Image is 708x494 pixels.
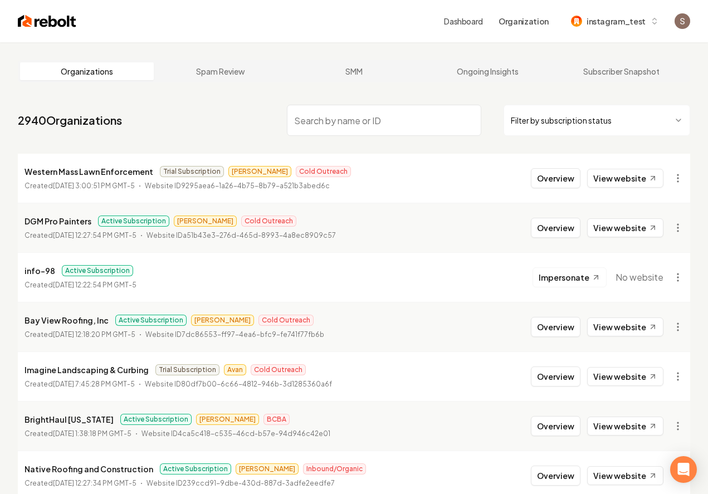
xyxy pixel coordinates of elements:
[20,62,154,80] a: Organizations
[196,414,259,425] span: [PERSON_NAME]
[587,16,646,27] span: instagram_test
[25,428,131,439] p: Created
[174,216,237,227] span: [PERSON_NAME]
[25,413,114,426] p: BrightHaul [US_STATE]
[25,264,55,277] p: info-98
[492,11,555,31] button: Organization
[120,414,192,425] span: Active Subscription
[258,315,314,326] span: Cold Outreach
[587,466,663,485] a: View website
[154,62,287,80] a: Spam Review
[25,363,149,376] p: Imagine Landscaping & Curbing
[531,466,580,486] button: Overview
[53,380,135,388] time: [DATE] 7:45:28 PM GMT-5
[191,315,254,326] span: [PERSON_NAME]
[25,379,135,390] p: Created
[531,366,580,387] button: Overview
[675,13,690,29] img: Santiago Vásquez
[25,329,135,340] p: Created
[241,216,296,227] span: Cold Outreach
[531,317,580,337] button: Overview
[147,478,335,489] p: Website ID 239ccd91-9dbe-430d-887d-3adfe2eedfe7
[145,379,332,390] p: Website ID 80df7b00-6c66-4812-946b-3d1285360a6f
[554,62,688,80] a: Subscriber Snapshot
[155,364,219,375] span: Trial Subscription
[25,462,153,476] p: Native Roofing and Construction
[25,214,91,228] p: DGM Pro Painters
[531,218,580,238] button: Overview
[587,317,663,336] a: View website
[587,218,663,237] a: View website
[251,364,306,375] span: Cold Outreach
[539,272,589,283] span: Impersonate
[587,417,663,436] a: View website
[53,330,135,339] time: [DATE] 12:18:20 PM GMT-5
[287,62,421,80] a: SMM
[25,230,136,241] p: Created
[53,281,136,289] time: [DATE] 12:22:54 PM GMT-5
[303,463,366,475] span: Inbound/Organic
[115,315,187,326] span: Active Subscription
[160,463,231,475] span: Active Subscription
[263,414,290,425] span: BCBA
[145,180,330,192] p: Website ID 9295aea6-1a26-4b75-8b79-a521b3abed6c
[287,105,481,136] input: Search by name or ID
[147,230,336,241] p: Website ID a51b43e3-276d-465d-8993-4a8ec8909c57
[18,113,122,128] a: 2940Organizations
[25,165,153,178] p: Western Mass Lawn Enforcement
[25,180,135,192] p: Created
[53,231,136,239] time: [DATE] 12:27:54 PM GMT-5
[98,216,169,227] span: Active Subscription
[62,265,133,276] span: Active Subscription
[533,267,607,287] button: Impersonate
[53,182,135,190] time: [DATE] 3:00:51 PM GMT-5
[444,16,483,27] a: Dashboard
[25,478,136,489] p: Created
[587,169,663,188] a: View website
[616,271,663,284] span: No website
[571,16,582,27] img: instagram_test
[25,314,109,327] p: Bay View Roofing, Inc
[145,329,324,340] p: Website ID 7dc86553-ff97-4ea6-bfc9-fe741f77fb6b
[18,13,76,29] img: Rebolt Logo
[228,166,291,177] span: [PERSON_NAME]
[236,463,299,475] span: [PERSON_NAME]
[53,479,136,487] time: [DATE] 12:27:34 PM GMT-5
[141,428,330,439] p: Website ID 4ca5c418-c535-46cd-b57e-94d946c42e01
[421,62,554,80] a: Ongoing Insights
[587,367,663,386] a: View website
[224,364,246,375] span: Avan
[531,416,580,436] button: Overview
[160,166,224,177] span: Trial Subscription
[670,456,697,483] div: Open Intercom Messenger
[296,166,351,177] span: Cold Outreach
[25,280,136,291] p: Created
[531,168,580,188] button: Overview
[675,13,690,29] button: Open user button
[53,429,131,438] time: [DATE] 1:38:18 PM GMT-5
